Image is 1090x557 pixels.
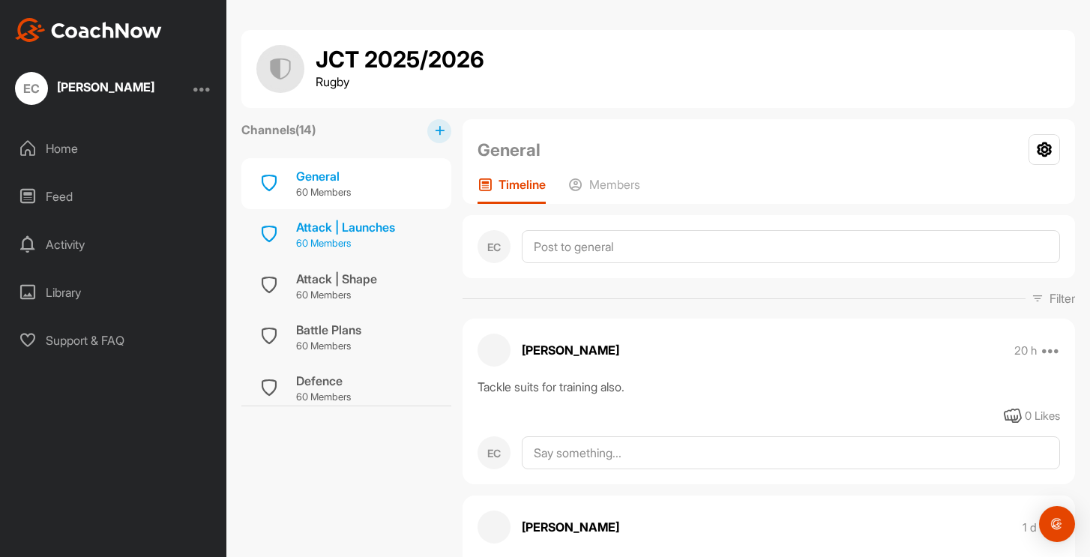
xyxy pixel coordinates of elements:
[1023,520,1037,535] p: 1 d
[1025,408,1060,425] div: 0 Likes
[478,436,511,469] div: EC
[296,321,361,339] div: Battle Plans
[1039,506,1075,542] div: Open Intercom Messenger
[522,518,619,536] p: [PERSON_NAME]
[296,270,377,288] div: Attack | Shape
[296,167,351,185] div: General
[296,236,395,251] p: 60 Members
[256,45,304,93] img: group
[8,178,220,215] div: Feed
[589,177,640,192] p: Members
[296,372,351,390] div: Defence
[316,73,484,91] p: Rugby
[15,18,162,42] img: CoachNow
[57,81,154,93] div: [PERSON_NAME]
[1014,343,1037,358] p: 20 h
[316,47,484,73] h1: JCT 2025/2026
[1050,289,1075,307] p: Filter
[296,218,395,236] div: Attack | Launches
[8,274,220,311] div: Library
[296,339,361,354] p: 60 Members
[296,390,351,405] p: 60 Members
[241,121,316,139] label: Channels ( 14 )
[8,130,220,167] div: Home
[522,341,619,359] p: [PERSON_NAME]
[478,230,511,263] div: EC
[296,185,351,200] p: 60 Members
[296,288,377,303] p: 60 Members
[478,378,1060,396] div: Tackle suits for training also.
[499,177,546,192] p: Timeline
[8,226,220,263] div: Activity
[8,322,220,359] div: Support & FAQ
[15,72,48,105] div: EC
[478,137,541,163] h2: General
